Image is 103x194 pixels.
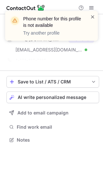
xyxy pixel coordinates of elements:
button: Add to email campaign [6,107,99,119]
button: Notes [6,135,99,145]
img: ContactOut v5.3.10 [6,4,45,12]
div: Save to List / ATS / CRM [18,79,88,84]
span: AI write personalized message [18,95,86,100]
span: Add to email campaign [17,110,69,115]
img: warning [10,16,20,26]
span: Notes [17,137,97,143]
button: Find work email [6,123,99,132]
header: Phone number for this profile is not available [23,16,82,28]
button: save-profile-one-click [6,76,99,88]
button: AI write personalized message [6,92,99,103]
p: Try another profile [23,30,82,36]
span: Find work email [17,124,97,130]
